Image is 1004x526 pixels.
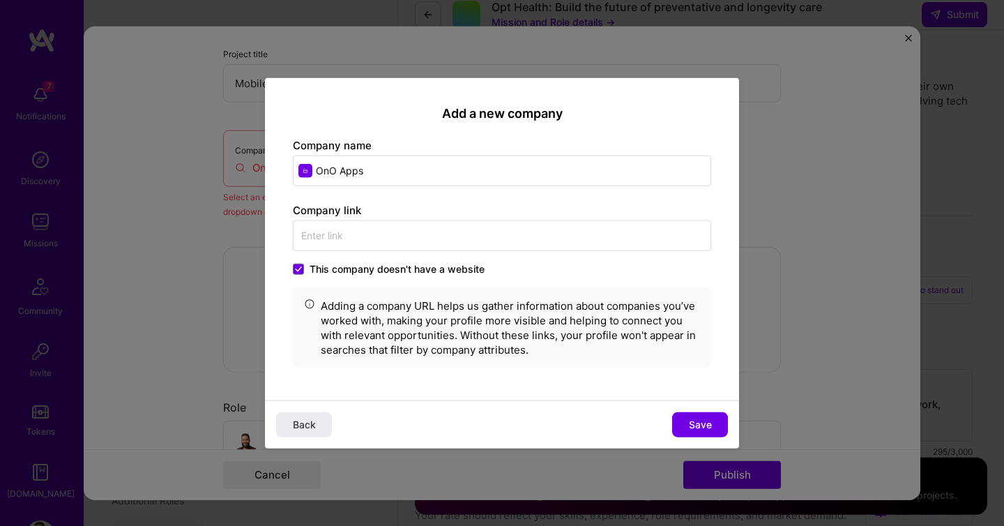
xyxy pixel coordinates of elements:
input: Enter name [293,155,711,186]
h2: Add a new company [293,106,711,121]
span: Back [293,417,316,431]
span: Save [689,417,712,431]
button: Save [672,412,728,437]
span: This company doesn't have a website [310,262,485,276]
label: Company link [293,203,361,216]
div: Adding a company URL helps us gather information about companies you’ve worked with, making your ... [321,298,700,356]
button: Back [276,412,332,437]
label: Company name [293,138,372,151]
input: Enter link [293,220,711,250]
